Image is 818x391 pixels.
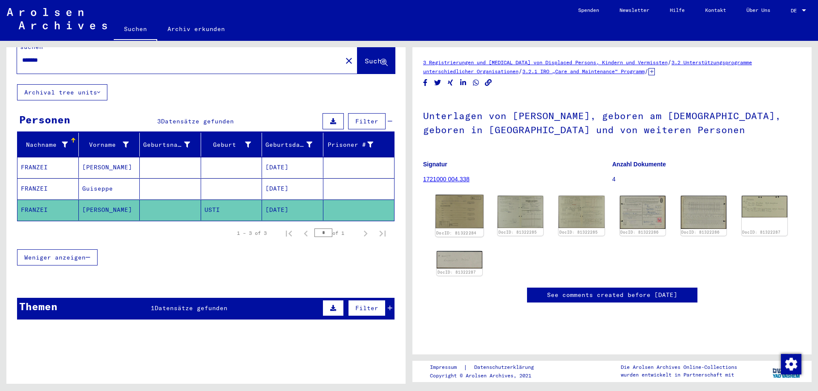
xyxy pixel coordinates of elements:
[668,58,671,66] span: /
[357,47,395,74] button: Suche
[280,225,297,242] button: First page
[645,67,648,75] span: /
[17,200,79,220] mat-cell: FRANZEI
[265,138,323,151] div: Geburtsdatum
[484,77,493,88] button: Copy link
[433,77,442,88] button: Share on Twitter
[423,59,668,66] a: 3 Registrierungen und [MEDICAL_DATA] von Displaced Persons, Kindern und Vermissten
[314,229,357,237] div: of 1
[365,57,386,65] span: Suche
[459,77,468,88] button: Share on LinkedIn
[681,196,726,229] img: 002.jpg
[140,133,201,157] mat-header-cell: Geburtsname
[79,133,140,157] mat-header-cell: Vorname
[327,140,374,149] div: Prisoner #
[17,157,79,178] mat-cell: FRANZEI
[781,354,801,374] img: Zustimmung ändern
[430,363,464,372] a: Impressum
[430,372,544,380] p: Copyright © Arolsen Archives, 2021
[435,195,484,228] img: 001.jpg
[82,138,140,151] div: Vorname
[237,229,267,237] div: 1 – 3 of 3
[547,291,677,300] a: See comments created before [DATE]
[265,140,312,149] div: Geburtsdatum
[620,196,665,229] img: 001.jpg
[204,140,251,149] div: Geburt‏
[262,133,323,157] mat-header-cell: Geburtsdatum
[430,363,544,372] div: |
[423,161,447,168] b: Signatur
[612,175,801,184] p: 4
[423,176,469,183] a: 1721000 004.338
[151,304,155,312] span: 1
[436,231,477,236] a: DocID: 81322284
[297,225,314,242] button: Previous page
[21,138,78,151] div: Nachname
[771,360,803,382] img: yv_logo.png
[157,19,235,39] a: Archiv erkunden
[438,270,476,274] a: DocID: 81322287
[201,200,262,220] mat-cell: USTI
[79,200,140,220] mat-cell: [PERSON_NAME]
[19,299,58,314] div: Themen
[620,230,659,234] a: DocID: 81322286
[17,178,79,199] mat-cell: FRANZEI
[19,112,70,127] div: Personen
[742,196,787,217] img: 001.jpg
[621,371,737,379] p: wurden entwickelt in Partnerschaft mit
[472,77,481,88] button: Share on WhatsApp
[204,138,262,151] div: Geburt‏
[355,304,378,312] span: Filter
[82,140,129,149] div: Vorname
[201,133,262,157] mat-header-cell: Geburt‏
[374,225,391,242] button: Last page
[612,161,666,168] b: Anzahl Dokumente
[323,133,395,157] mat-header-cell: Prisoner #
[437,251,482,268] img: 002.jpg
[155,304,228,312] span: Datensätze gefunden
[17,133,79,157] mat-header-cell: Nachname
[7,8,107,29] img: Arolsen_neg.svg
[24,254,86,261] span: Weniger anzeigen
[498,230,537,234] a: DocID: 81322285
[559,230,598,234] a: DocID: 81322285
[340,52,357,69] button: Clear
[518,67,522,75] span: /
[355,117,378,125] span: Filter
[791,8,800,14] span: DE
[161,117,234,125] span: Datensätze gefunden
[262,157,323,178] mat-cell: [DATE]
[143,138,201,151] div: Geburtsname
[742,230,781,234] a: DocID: 81322287
[467,363,544,372] a: Datenschutzerklärung
[498,196,543,228] img: 001.jpg
[681,230,720,234] a: DocID: 81322286
[143,140,190,149] div: Geburtsname
[348,300,386,316] button: Filter
[446,77,455,88] button: Share on Xing
[348,113,386,129] button: Filter
[157,117,161,125] span: 3
[327,138,384,151] div: Prisoner #
[21,140,68,149] div: Nachname
[421,77,430,88] button: Share on Facebook
[262,200,323,220] mat-cell: [DATE]
[559,196,604,228] img: 002.jpg
[357,225,374,242] button: Next page
[344,56,354,66] mat-icon: close
[17,84,107,100] button: Archival tree units
[262,178,323,199] mat-cell: [DATE]
[621,363,737,371] p: Die Arolsen Archives Online-Collections
[522,68,645,74] a: 3.2.1 IRO „Care and Maintenance“ Programm
[114,19,157,41] a: Suchen
[79,157,140,178] mat-cell: [PERSON_NAME]
[17,249,98,265] button: Weniger anzeigen
[423,96,801,148] h1: Unterlagen von [PERSON_NAME], geboren am [DEMOGRAPHIC_DATA], geboren in [GEOGRAPHIC_DATA] und von...
[79,178,140,199] mat-cell: Guiseppe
